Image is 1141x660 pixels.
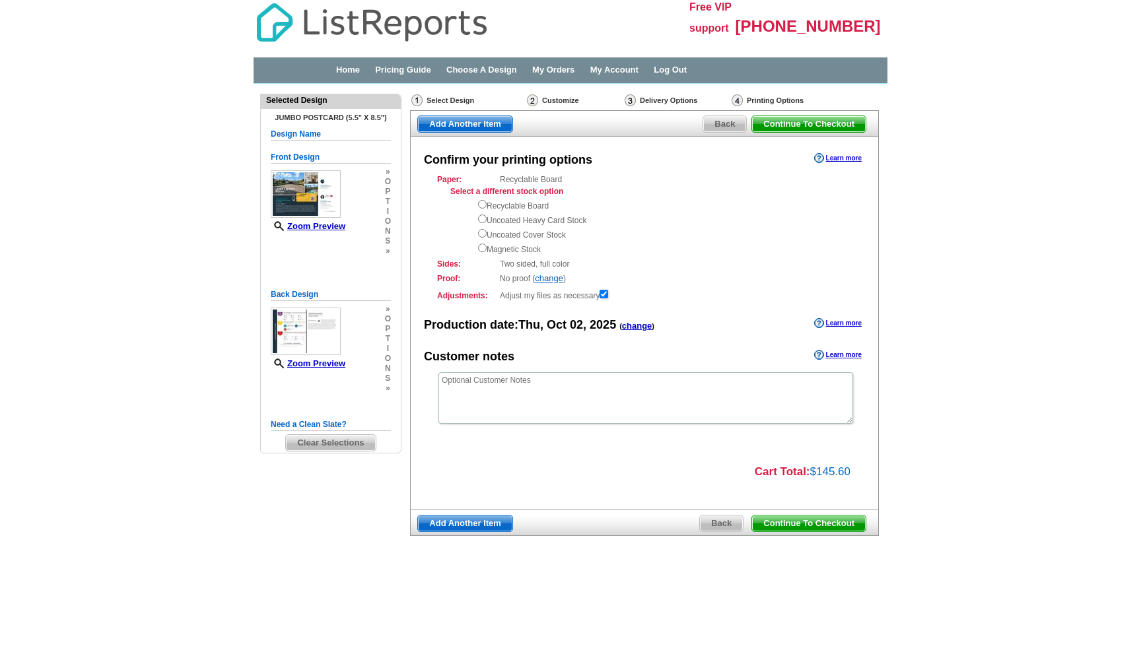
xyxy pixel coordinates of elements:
[424,317,654,334] div: Production date:
[437,258,496,270] strong: Sides:
[424,152,592,169] div: Confirm your printing options
[703,116,746,132] span: Back
[478,197,852,255] div: Recyclable Board Uncoated Heavy Card Stock Uncoated Cover Stock Magnetic Stock
[619,322,654,330] span: ( )
[699,515,743,532] a: Back
[547,318,567,331] span: Oct
[271,308,341,355] img: small-thumb.jpg
[437,174,852,255] div: Recyclable Board
[385,304,391,314] span: »
[518,318,543,331] span: Thu,
[271,114,391,121] h4: Jumbo Postcard (5.5" x 8.5")
[446,65,517,75] a: Choose A Design
[385,216,391,226] span: o
[411,94,423,106] img: Select Design
[689,1,732,34] span: Free VIP support
[570,318,586,331] span: 02,
[752,515,866,531] span: Continue To Checkout
[271,170,341,218] img: small-thumb.jpg
[375,65,431,75] a: Pricing Guide
[271,288,391,301] h5: Back Design
[385,167,391,177] span: »
[385,374,391,383] span: s
[730,94,846,110] div: Printing Options
[385,226,391,236] span: n
[385,207,391,216] span: i
[418,116,512,132] span: Add Another Item
[625,94,636,106] img: Delivery Options
[437,290,496,302] strong: Adjustments:
[654,65,687,75] a: Log Out
[261,94,401,106] div: Selected Design
[271,151,391,164] h5: Front Design
[385,187,391,197] span: p
[385,383,391,393] span: »
[623,94,730,110] div: Delivery Options
[437,174,496,185] strong: Paper:
[700,515,743,531] span: Back
[527,94,538,106] img: Customize
[385,236,391,246] span: s
[385,364,391,374] span: n
[418,515,512,531] span: Add Another Item
[385,344,391,354] span: i
[752,116,866,132] span: Continue To Checkout
[417,515,513,532] a: Add Another Item
[385,354,391,364] span: o
[732,94,743,106] img: Printing Options & Summary
[814,318,862,329] a: Learn more
[385,334,391,344] span: t
[814,350,862,360] a: Learn more
[810,465,850,478] span: $145.60
[622,321,652,331] a: change
[385,324,391,334] span: p
[286,435,375,451] span: Clear Selections
[385,246,391,256] span: »
[417,115,513,133] a: Add Another Item
[814,153,862,164] a: Learn more
[385,177,391,187] span: o
[437,258,852,270] div: Two sided, full color
[535,273,563,283] a: change
[271,358,345,368] a: Zoom Preview
[437,287,852,302] div: Adjust my files as necessary
[703,115,747,133] a: Back
[385,314,391,324] span: o
[437,273,852,284] div: No proof ( )
[590,318,616,331] span: 2025
[271,221,345,231] a: Zoom Preview
[590,65,639,75] a: My Account
[271,128,391,141] h5: Design Name
[271,418,391,431] h5: Need a Clean Slate?
[755,465,810,478] strong: Cart Total:
[526,94,623,107] div: Customize
[424,348,514,366] div: Customer notes
[450,187,563,196] strong: Select a different stock option
[336,65,360,75] a: Home
[736,17,881,35] span: [PHONE_NUMBER]
[437,273,496,284] strong: Proof:
[385,197,391,207] span: t
[532,65,574,75] a: My Orders
[410,94,526,110] div: Select Design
